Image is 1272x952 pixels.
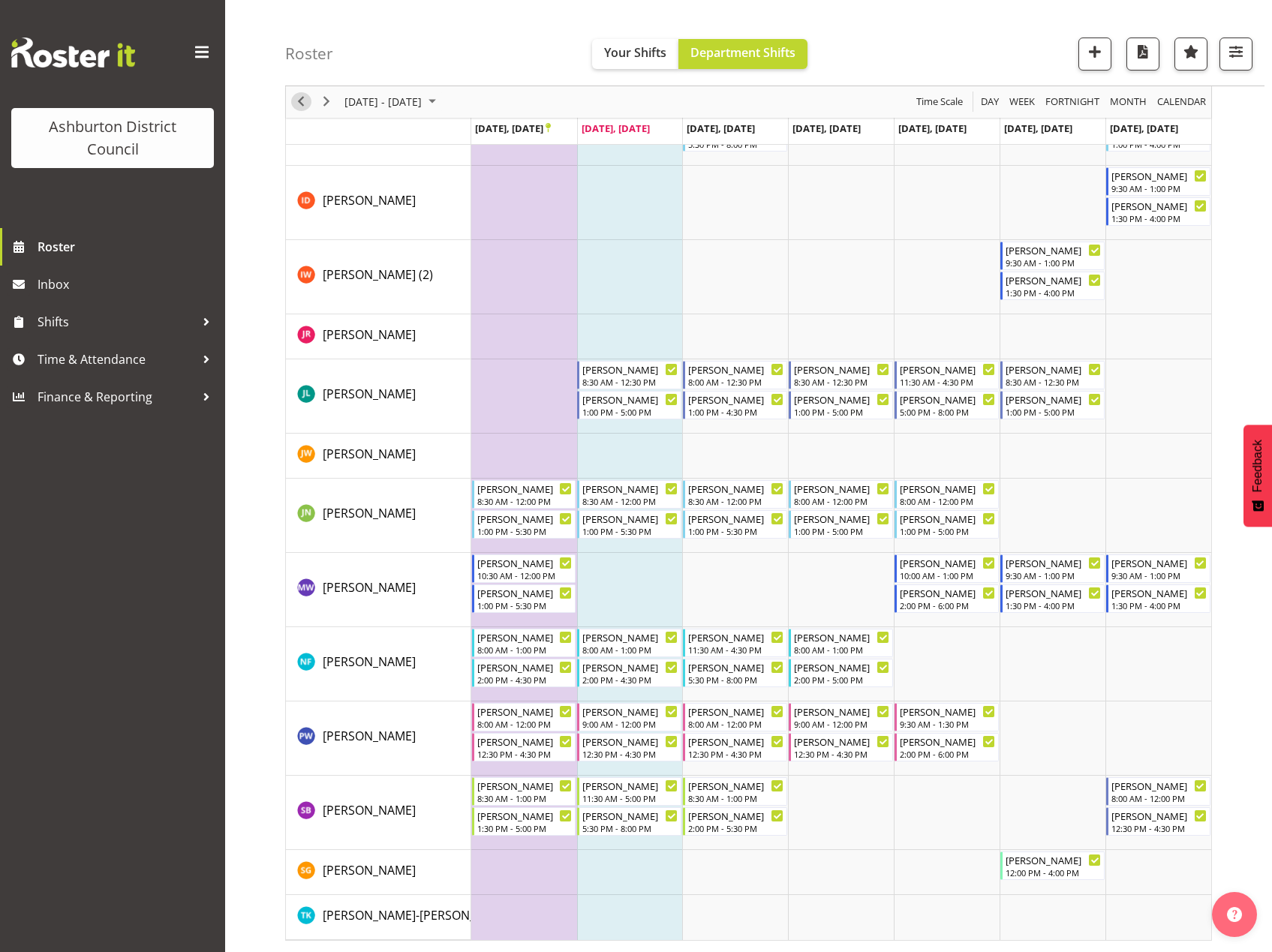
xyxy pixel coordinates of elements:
[1110,122,1178,135] span: [DATE], [DATE]
[794,525,889,537] div: 1:00 PM - 5:00 PM
[342,93,443,112] button: September 2025
[317,93,337,112] button: Next
[38,273,218,296] span: Inbox
[1155,93,1209,112] button: Month
[794,495,889,507] div: 8:00 AM - 12:00 PM
[577,807,681,836] div: Stacey Broadbent"s event - Stacey Broadbent Begin From Tuesday, September 23, 2025 at 5:30:00 PM ...
[794,511,889,526] div: [PERSON_NAME]
[472,659,576,687] div: Nicky Farrell-Tully"s event - Nicky Farrell-Tully Begin From Monday, September 22, 2025 at 2:00:0...
[1006,852,1101,867] div: [PERSON_NAME]
[915,93,964,112] span: Time Scale
[604,44,666,61] span: Your Shifts
[1126,38,1159,71] button: Download a PDF of the roster according to the set date range.
[323,446,416,462] span: [PERSON_NAME]
[900,406,995,418] div: 5:00 PM - 8:00 PM
[688,822,783,834] div: 2:00 PM - 5:30 PM
[477,704,573,719] div: [PERSON_NAME]
[323,728,416,744] span: [PERSON_NAME]
[794,674,889,686] div: 2:00 PM - 5:00 PM
[286,627,471,701] td: Nicky Farrell-Tully resource
[1006,287,1101,299] div: 1:30 PM - 4:00 PM
[683,361,787,389] div: Jay Ladhu"s event - Jay Ladhu Begin From Wednesday, September 24, 2025 at 8:00:00 AM GMT+12:00 En...
[979,93,1000,112] span: Day
[1000,361,1105,389] div: Jay Ladhu"s event - Jay Ladhu Begin From Saturday, September 27, 2025 at 8:30:00 AM GMT+12:00 End...
[794,644,889,656] div: 8:00 AM - 1:00 PM
[323,386,416,402] span: [PERSON_NAME]
[582,659,678,674] div: [PERSON_NAME]
[286,166,471,240] td: Isaac Dunne resource
[472,554,576,583] div: Matthew Wong"s event - Matthew Wong Begin From Monday, September 22, 2025 at 10:30:00 AM GMT+12:0...
[323,266,433,284] a: [PERSON_NAME] (2)
[286,701,471,776] td: Phoebe Wang resource
[683,391,787,419] div: Jay Ladhu"s event - Jay Ladhu Begin From Wednesday, September 24, 2025 at 1:00:00 PM GMT+12:00 En...
[1106,584,1210,613] div: Matthew Wong"s event - Matthew Wong Begin From Sunday, September 28, 2025 at 1:30:00 PM GMT+13:00...
[1006,257,1101,269] div: 9:30 AM - 1:00 PM
[683,777,787,806] div: Stacey Broadbent"s event - Stacey Broadbent Begin From Wednesday, September 24, 2025 at 8:30:00 A...
[900,748,995,760] div: 2:00 PM - 6:00 PM
[1078,38,1111,71] button: Add a new shift
[895,361,999,389] div: Jay Ladhu"s event - Jay Ladhu Begin From Friday, September 26, 2025 at 11:30:00 AM GMT+12:00 Ends...
[898,122,967,135] span: [DATE], [DATE]
[1111,212,1207,224] div: 1:30 PM - 4:00 PM
[794,718,889,730] div: 9:00 AM - 12:00 PM
[577,659,681,687] div: Nicky Farrell-Tully"s event - Nicky Farrell-Tully Begin From Tuesday, September 23, 2025 at 2:00:...
[1251,440,1264,492] span: Feedback
[895,554,999,583] div: Matthew Wong"s event - Matthew Wong Begin From Friday, September 26, 2025 at 10:00:00 AM GMT+12:0...
[323,385,416,403] a: [PERSON_NAME]
[683,703,787,731] div: Phoebe Wang"s event - Phoebe Wang Begin From Wednesday, September 24, 2025 at 8:00:00 AM GMT+12:0...
[477,495,573,507] div: 8:30 AM - 12:00 PM
[794,704,889,719] div: [PERSON_NAME]
[323,504,416,522] a: [PERSON_NAME]
[688,511,783,526] div: [PERSON_NAME]
[343,93,423,112] span: [DATE] - [DATE]
[688,362,783,377] div: [PERSON_NAME]
[1156,93,1207,112] span: calendar
[1111,822,1207,834] div: 12:30 PM - 4:30 PM
[323,801,416,819] a: [PERSON_NAME]
[1006,599,1101,611] div: 1:30 PM - 4:00 PM
[11,38,135,68] img: Rosterit website logo
[286,553,471,627] td: Matthew Wong resource
[1111,555,1207,570] div: [PERSON_NAME]
[477,569,573,581] div: 10:30 AM - 12:00 PM
[582,495,678,507] div: 8:30 AM - 12:00 PM
[914,93,966,112] button: Time Scale
[477,659,573,674] div: [PERSON_NAME]
[1006,242,1101,257] div: [PERSON_NAME]
[1006,392,1101,407] div: [PERSON_NAME]
[1044,93,1101,112] span: Fortnight
[1111,778,1207,793] div: [PERSON_NAME]
[477,629,573,644] div: [PERSON_NAME]
[582,629,678,644] div: [PERSON_NAME]
[472,807,576,836] div: Stacey Broadbent"s event - Stacey Broadbent Begin From Monday, September 22, 2025 at 1:30:00 PM G...
[1000,242,1105,270] div: Isabel Wang (2)"s event - Isabel Wang Begin From Saturday, September 27, 2025 at 9:30:00 AM GMT+1...
[582,792,678,804] div: 11:30 AM - 5:00 PM
[582,822,678,834] div: 5:30 PM - 8:00 PM
[477,644,573,656] div: 8:00 AM - 1:00 PM
[323,862,416,878] span: [PERSON_NAME]
[900,599,995,611] div: 2:00 PM - 6:00 PM
[794,629,889,644] div: [PERSON_NAME]
[286,359,471,434] td: Jay Ladhu resource
[789,510,893,539] div: Jonathan Nixon"s event - Jonathan Nixon Begin From Thursday, September 25, 2025 at 1:00:00 PM GMT...
[475,122,551,135] span: [DATE], [DATE]
[286,434,471,479] td: Jill Watson resource
[323,907,513,923] span: [PERSON_NAME]-[PERSON_NAME]
[1006,569,1101,581] div: 9:30 AM - 1:00 PM
[38,311,195,333] span: Shifts
[789,391,893,419] div: Jay Ladhu"s event - Jay Ladhu Begin From Thursday, September 25, 2025 at 1:00:00 PM GMT+12:00 End...
[577,391,681,419] div: Jay Ladhu"s event - Jay Ladhu Begin From Tuesday, September 23, 2025 at 1:00:00 PM GMT+12:00 Ends...
[286,240,471,314] td: Isabel Wang (2) resource
[1000,584,1105,613] div: Matthew Wong"s event - Matthew Wong Begin From Saturday, September 27, 2025 at 1:30:00 PM GMT+12:...
[323,653,416,671] a: [PERSON_NAME]
[582,525,678,537] div: 1:00 PM - 5:30 PM
[789,480,893,509] div: Jonathan Nixon"s event - Jonathan Nixon Begin From Thursday, September 25, 2025 at 8:00:00 AM GMT...
[688,644,783,656] div: 11:30 AM - 4:30 PM
[582,122,650,135] span: [DATE], [DATE]
[1106,197,1210,226] div: Isaac Dunne"s event - Isaac Dunne Begin From Sunday, September 28, 2025 at 1:30:00 PM GMT+13:00 E...
[900,585,995,600] div: [PERSON_NAME]
[683,807,787,836] div: Stacey Broadbent"s event - Stacey Broadbent Begin From Wednesday, September 24, 2025 at 2:00:00 P...
[291,93,311,112] button: Previous
[582,808,678,823] div: [PERSON_NAME]
[323,445,416,463] a: [PERSON_NAME]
